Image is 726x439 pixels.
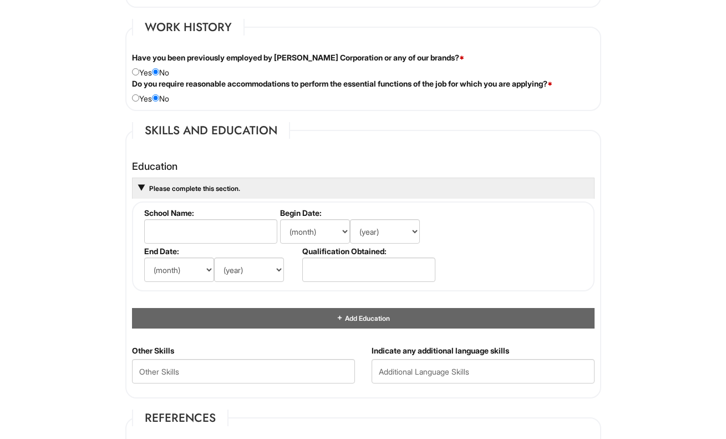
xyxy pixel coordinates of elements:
label: Have you been previously employed by [PERSON_NAME] Corporation or any of our brands? [132,52,464,63]
div: Yes No [124,52,603,78]
legend: Skills and Education [132,122,290,139]
label: Indicate any additional language skills [372,345,509,356]
h4: Education [132,161,595,172]
label: Other Skills [132,345,174,356]
label: School Name: [144,208,276,218]
label: Do you require reasonable accommodations to perform the essential functions of the job for which ... [132,78,552,89]
div: Yes No [124,78,603,104]
label: Qualification Obtained: [302,246,434,256]
label: Begin Date: [280,208,434,218]
a: Please complete this section. [148,184,240,193]
legend: Work History [132,19,245,36]
input: Other Skills [132,359,355,384]
label: End Date: [144,246,298,256]
legend: References [132,410,229,426]
input: Additional Language Skills [372,359,595,384]
span: Add Education [343,314,389,322]
a: Add Education [336,314,389,322]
